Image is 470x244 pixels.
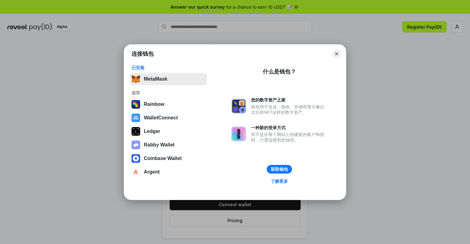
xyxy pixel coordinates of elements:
div: 一种新的登录方式 [251,125,327,130]
div: 已安装 [132,65,205,70]
button: Rainbow [130,98,207,110]
div: 获取钱包 [271,166,288,172]
div: 您的数字资产之家 [251,97,327,103]
div: 钱包用于发送、接收、存储和显示像以太坊和NFT这样的数字资产。 [251,104,327,115]
div: Argent [144,169,160,175]
div: Rabby Wallet [144,142,175,148]
div: Ledger [144,129,160,134]
h1: 连接钱包 [132,50,154,58]
div: 推荐 [132,90,205,96]
button: Argent [130,166,207,178]
div: MetaMask [144,76,167,82]
img: svg+xml,%3Csvg%20fill%3D%22none%22%20height%3D%2233%22%20viewBox%3D%220%200%2035%2033%22%20width%... [132,75,140,83]
button: Close [332,50,341,58]
img: svg+xml,%3Csvg%20xmlns%3D%22http%3A%2F%2Fwww.w3.org%2F2000%2Fsvg%22%20fill%3D%22none%22%20viewBox... [231,99,246,114]
button: WalletConnect [130,112,207,124]
img: svg+xml,%3Csvg%20width%3D%22120%22%20height%3D%22120%22%20viewBox%3D%220%200%20120%20120%22%20fil... [132,100,140,109]
a: 了解更多 [267,177,292,185]
div: WalletConnect [144,115,178,121]
div: 什么是钱包？ [263,68,296,75]
div: Coinbase Wallet [144,156,182,161]
button: MetaMask [130,73,207,85]
button: Ledger [130,125,207,138]
div: 了解更多 [271,178,288,184]
button: Rabby Wallet [130,139,207,151]
img: svg+xml,%3Csvg%20width%3D%2228%22%20height%3D%2228%22%20viewBox%3D%220%200%2028%2028%22%20fill%3D... [132,168,140,176]
img: svg+xml,%3Csvg%20xmlns%3D%22http%3A%2F%2Fwww.w3.org%2F2000%2Fsvg%22%20fill%3D%22none%22%20viewBox... [231,126,246,141]
div: 而不是在每个网站上创建新的账户和密码，只需连接您的钱包。 [251,132,327,143]
img: svg+xml,%3Csvg%20xmlns%3D%22http%3A%2F%2Fwww.w3.org%2F2000%2Fsvg%22%20width%3D%2228%22%20height%3... [132,127,140,136]
img: svg+xml,%3Csvg%20xmlns%3D%22http%3A%2F%2Fwww.w3.org%2F2000%2Fsvg%22%20fill%3D%22none%22%20viewBox... [132,141,140,149]
button: 获取钱包 [267,165,292,174]
img: svg+xml,%3Csvg%20width%3D%2228%22%20height%3D%2228%22%20viewBox%3D%220%200%2028%2028%22%20fill%3D... [132,154,140,163]
img: svg+xml,%3Csvg%20width%3D%2228%22%20height%3D%2228%22%20viewBox%3D%220%200%2028%2028%22%20fill%3D... [132,114,140,122]
button: Coinbase Wallet [130,152,207,165]
div: Rainbow [144,102,164,107]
